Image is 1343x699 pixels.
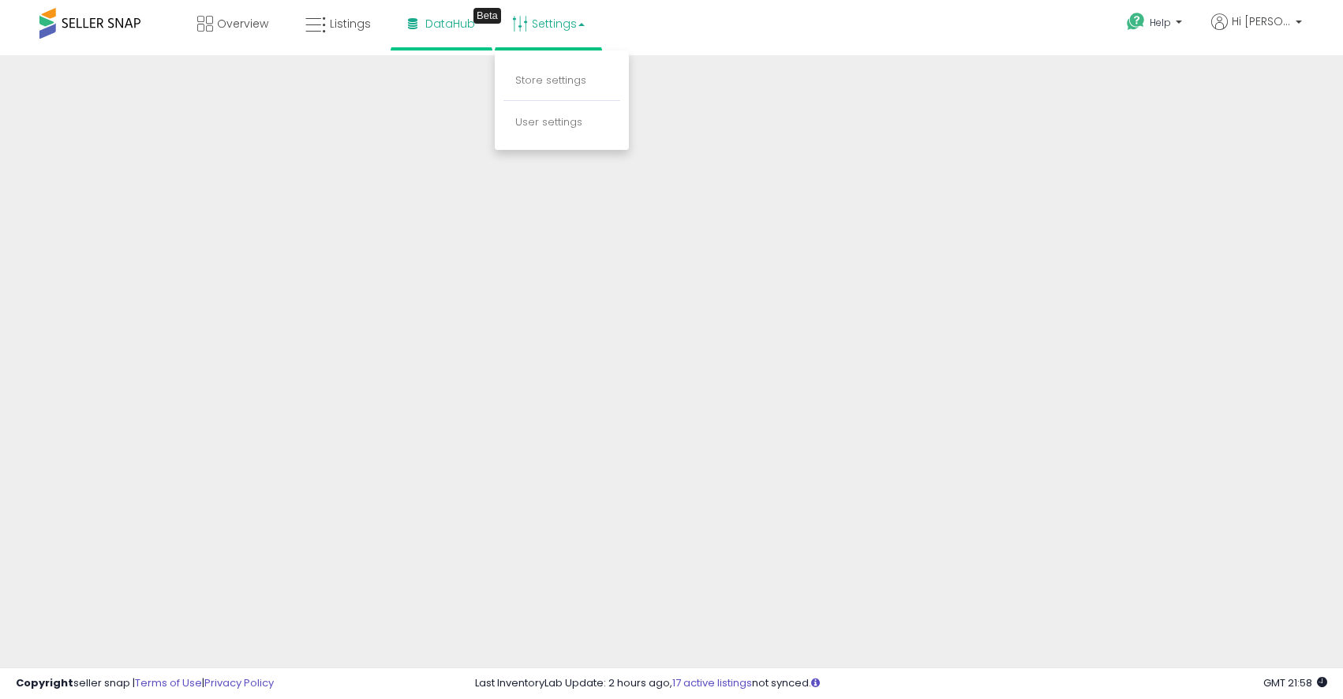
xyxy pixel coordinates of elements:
strong: Copyright [16,675,73,690]
i: Get Help [1126,12,1146,32]
div: Last InventoryLab Update: 2 hours ago, not synced. [475,676,1327,691]
span: Help [1150,16,1171,29]
span: DataHub [425,16,475,32]
a: Hi [PERSON_NAME] [1211,13,1302,49]
a: Terms of Use [135,675,202,690]
span: Hi [PERSON_NAME] [1232,13,1291,29]
a: User settings [515,114,582,129]
span: Overview [217,16,268,32]
a: Store settings [515,73,586,88]
a: 17 active listings [672,675,752,690]
div: Tooltip anchor [473,8,501,24]
span: 2025-10-15 21:58 GMT [1263,675,1327,690]
div: seller snap | | [16,676,274,691]
span: Listings [330,16,371,32]
a: Privacy Policy [204,675,274,690]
